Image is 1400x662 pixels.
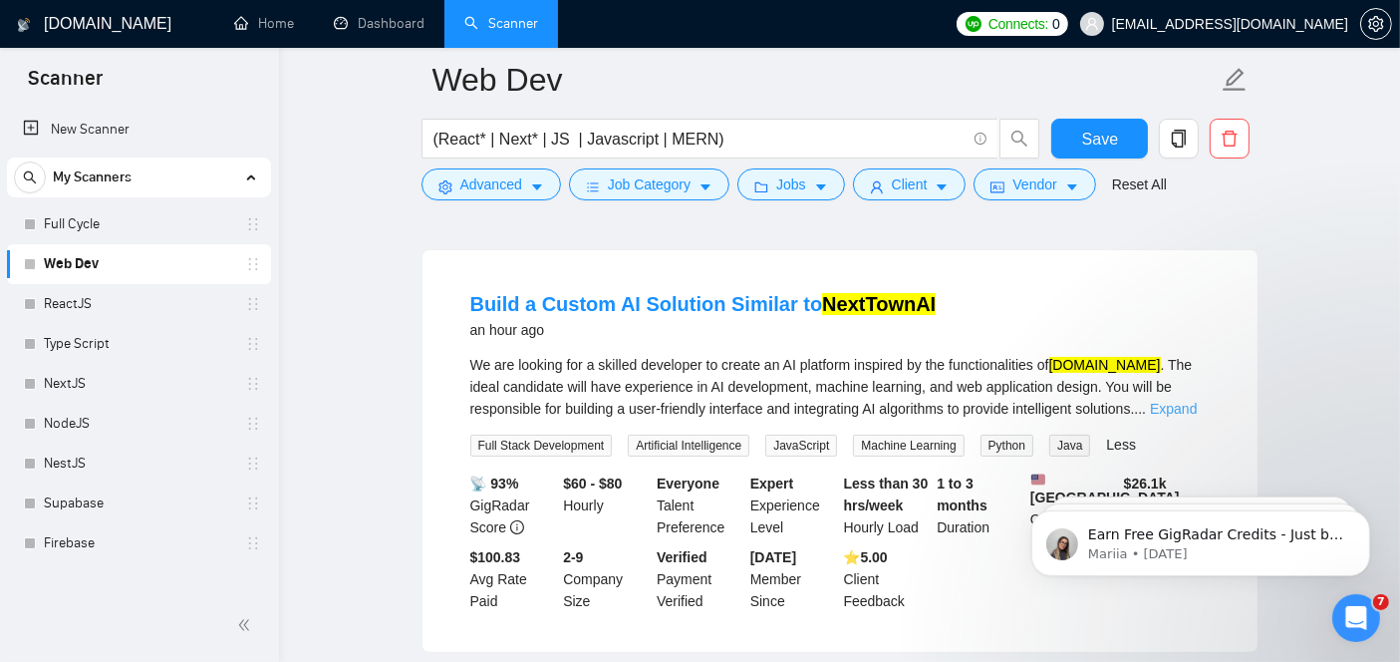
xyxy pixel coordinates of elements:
b: Everyone [657,476,719,492]
button: copy [1159,119,1199,159]
a: Web Dev [44,244,233,284]
span: Java [1049,435,1090,457]
div: Member Since [746,546,840,612]
button: search [999,119,1039,159]
a: NextJS [44,364,233,404]
span: caret-down [935,179,949,194]
span: holder [245,256,261,272]
span: copy [1160,130,1198,148]
span: search [1000,130,1038,148]
img: upwork-logo.png [966,16,981,32]
div: Payment Verified [653,546,746,612]
span: info-circle [510,520,524,534]
div: an hour ago [470,318,937,342]
div: Talent Preference [653,473,746,538]
button: userClientcaret-down [853,168,967,200]
a: Full Cycle [44,204,233,244]
div: Experience Level [746,473,840,538]
span: Jobs [776,173,806,195]
span: Vendor [1012,173,1056,195]
span: JavaScript [765,435,837,457]
img: logo [17,9,31,41]
b: 📡 93% [470,476,519,492]
b: ⭐️ 5.00 [844,549,888,565]
span: Machine Learning [853,435,964,457]
mark: [DOMAIN_NAME] [1049,357,1161,373]
span: edit [1222,67,1248,93]
b: 1 to 3 months [937,476,987,513]
button: barsJob Categorycaret-down [569,168,729,200]
span: ... [1134,401,1146,417]
button: search [14,162,46,193]
span: user [870,179,884,194]
a: Expand [1150,401,1197,417]
span: caret-down [699,179,712,194]
span: Scanner [12,64,119,106]
span: caret-down [1065,179,1079,194]
button: folderJobscaret-down [737,168,845,200]
div: Duration [933,473,1026,538]
b: $60 - $80 [563,476,622,492]
a: New Scanner [23,110,255,150]
b: Less than 30 hrs/week [844,476,929,513]
span: setting [438,179,452,194]
span: Client [892,173,928,195]
span: holder [245,336,261,352]
a: NodeJS [44,404,233,444]
div: GigRadar Score [466,473,560,538]
span: Job Category [608,173,691,195]
span: delete [1211,130,1249,148]
span: 7 [1373,594,1389,610]
span: holder [245,216,261,232]
span: holder [245,376,261,392]
span: Save [1082,127,1118,152]
a: searchScanner [464,15,538,32]
span: Advanced [460,173,522,195]
b: 2-9 [563,549,583,565]
span: My Scanners [53,158,132,197]
a: Build a Custom AI Solution Similar toNextTownAI [470,293,937,315]
div: Hourly [559,473,653,538]
li: New Scanner [7,110,271,150]
div: Client Feedback [840,546,934,612]
a: NestJS [44,444,233,484]
span: holder [245,416,261,432]
a: Reset All [1112,173,1167,195]
iframe: Intercom live chat [1332,594,1380,642]
b: Verified [657,549,707,565]
b: $100.83 [470,549,521,565]
input: Search Freelance Jobs... [433,127,966,152]
span: idcard [990,179,1004,194]
span: Python [980,435,1033,457]
div: Hourly Load [840,473,934,538]
button: settingAdvancedcaret-down [421,168,561,200]
span: bars [586,179,600,194]
span: caret-down [530,179,544,194]
a: Less [1106,437,1136,453]
a: Firebase [44,523,233,563]
div: We are looking for a skilled developer to create an AI platform inspired by the functionalities o... [470,354,1210,420]
input: Scanner name... [432,55,1218,105]
a: ReactJS [44,284,233,324]
span: Full Stack Development [470,435,613,457]
span: holder [245,296,261,312]
span: setting [1361,16,1391,32]
span: holder [245,535,261,551]
button: Save [1051,119,1148,159]
b: Expert [750,476,794,492]
span: user [1085,17,1099,31]
span: Artificial Intelligence [628,435,749,457]
a: setting [1360,16,1392,32]
mark: NextTownAI [822,293,936,315]
a: homeHome [234,15,294,32]
div: Company Size [559,546,653,612]
button: idcardVendorcaret-down [974,168,1095,200]
a: Supabase [44,484,233,523]
span: 0 [1052,13,1060,35]
a: Type Script [44,324,233,364]
span: folder [754,179,768,194]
